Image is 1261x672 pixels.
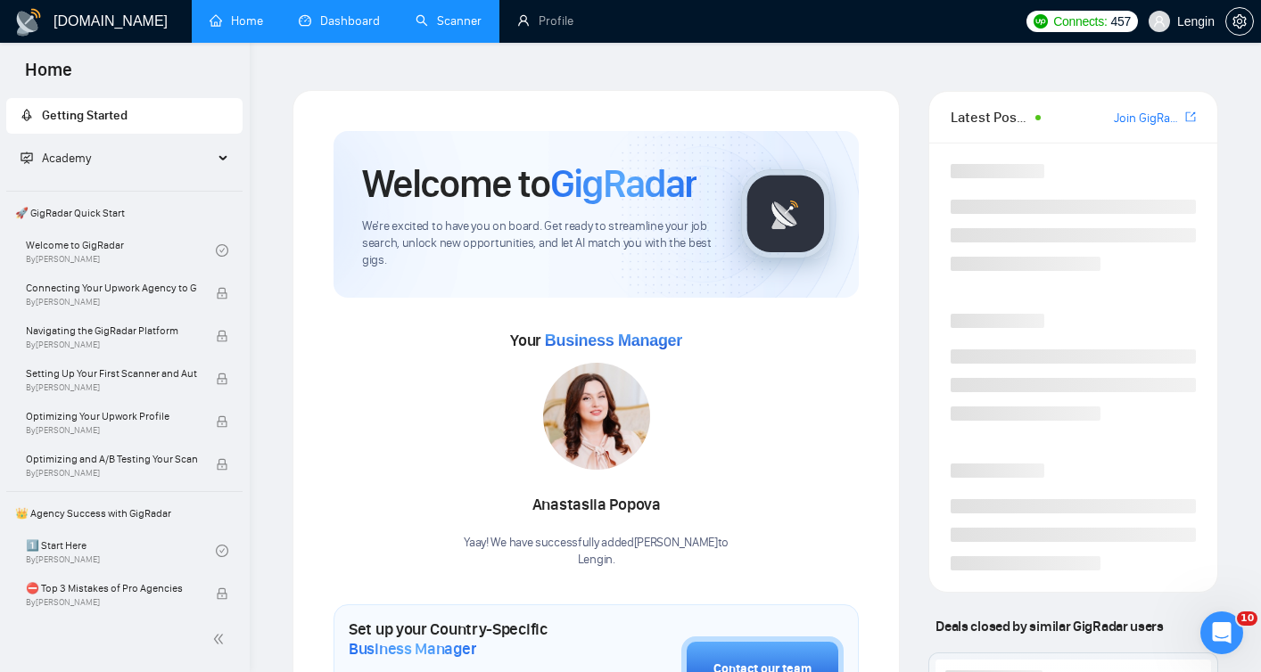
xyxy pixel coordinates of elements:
[349,619,592,659] h1: Set up your Country-Specific
[216,458,228,471] span: lock
[951,106,1030,128] span: Latest Posts from the GigRadar Community
[26,279,197,297] span: Connecting Your Upwork Agency to GigRadar
[517,13,573,29] a: userProfile
[1110,12,1130,31] span: 457
[26,468,197,479] span: By [PERSON_NAME]
[216,415,228,428] span: lock
[416,13,482,29] a: searchScanner
[8,496,241,531] span: 👑 Agency Success with GigRadar
[1200,611,1243,654] iframe: Intercom live chat
[464,490,729,520] div: Anastasiia Popova
[26,322,197,340] span: Navigating the GigRadar Platform
[26,297,197,307] span: By [PERSON_NAME]
[26,597,197,608] span: By [PERSON_NAME]
[26,382,197,393] span: By [PERSON_NAME]
[21,151,91,166] span: Academy
[8,195,241,231] span: 🚀 GigRadar Quick Start
[216,244,228,257] span: check-circle
[42,108,128,123] span: Getting Started
[14,8,43,37] img: logo
[1185,109,1196,126] a: export
[26,425,197,436] span: By [PERSON_NAME]
[216,587,228,600] span: lock
[216,287,228,299] span: lock
[21,109,33,121] span: rocket
[349,639,476,659] span: Business Manager
[1034,14,1048,29] img: upwork-logo.png
[464,535,729,569] div: Yaay! We have successfully added [PERSON_NAME] to
[928,611,1170,642] span: Deals closed by similar GigRadar users
[1153,15,1166,28] span: user
[26,340,197,350] span: By [PERSON_NAME]
[216,330,228,342] span: lock
[1225,7,1254,36] button: setting
[1226,14,1253,29] span: setting
[741,169,830,258] img: gigradar-logo.png
[299,13,380,29] a: dashboardDashboard
[362,218,713,269] span: We're excited to have you on board. Get ready to streamline your job search, unlock new opportuni...
[543,363,650,470] img: 1686131229812-7.jpg
[6,98,243,134] li: Getting Started
[550,160,696,208] span: GigRadar
[26,407,197,425] span: Optimizing Your Upwork Profile
[26,231,216,270] a: Welcome to GigRadarBy[PERSON_NAME]
[510,331,682,350] span: Your
[26,531,216,570] a: 1️⃣ Start HereBy[PERSON_NAME]
[216,373,228,385] span: lock
[26,579,197,597] span: ⛔ Top 3 Mistakes of Pro Agencies
[210,13,263,29] a: homeHome
[1225,14,1254,29] a: setting
[42,151,91,166] span: Academy
[21,152,33,164] span: fund-projection-screen
[216,545,228,557] span: check-circle
[1185,110,1196,124] span: export
[26,365,197,382] span: Setting Up Your First Scanner and Auto-Bidder
[362,160,696,208] h1: Welcome to
[26,450,197,468] span: Optimizing and A/B Testing Your Scanner for Better Results
[1237,611,1257,626] span: 10
[1114,109,1182,128] a: Join GigRadar Slack Community
[464,552,729,569] p: Lengin .
[212,630,230,648] span: double-left
[545,332,682,349] span: Business Manager
[11,57,87,94] span: Home
[1053,12,1107,31] span: Connects:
